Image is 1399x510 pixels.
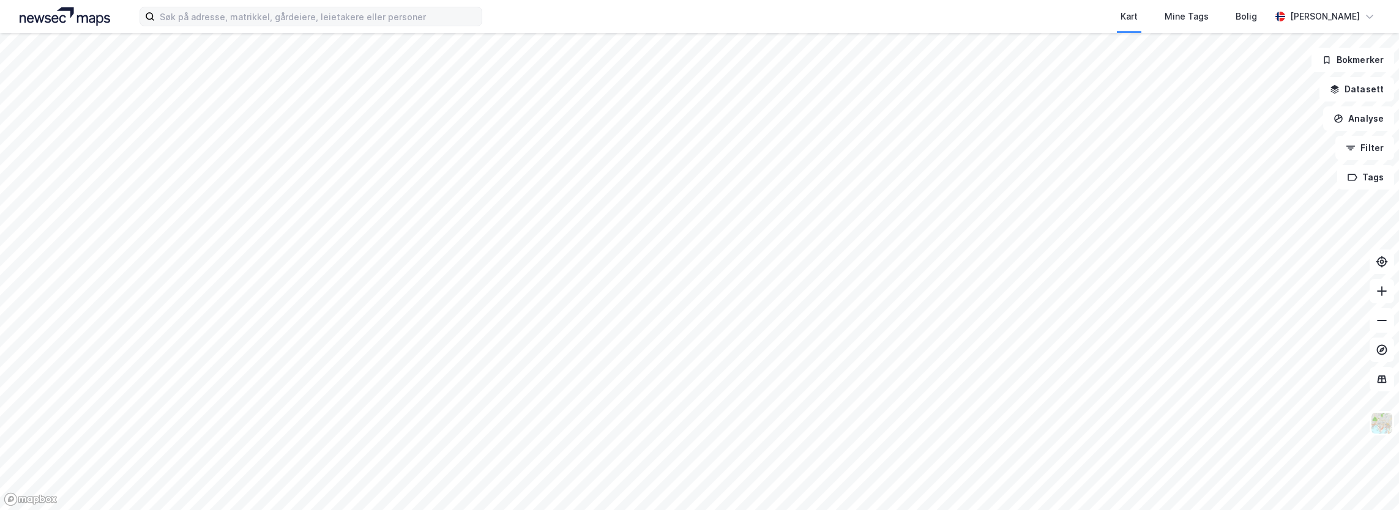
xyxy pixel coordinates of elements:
div: Bolig [1236,9,1257,24]
div: [PERSON_NAME] [1290,9,1360,24]
div: Mine Tags [1165,9,1209,24]
div: Kart [1121,9,1138,24]
input: Søk på adresse, matrikkel, gårdeiere, leietakere eller personer [155,7,482,26]
iframe: Chat Widget [1338,451,1399,510]
img: logo.a4113a55bc3d86da70a041830d287a7e.svg [20,7,110,26]
div: Kontrollprogram for chat [1338,451,1399,510]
